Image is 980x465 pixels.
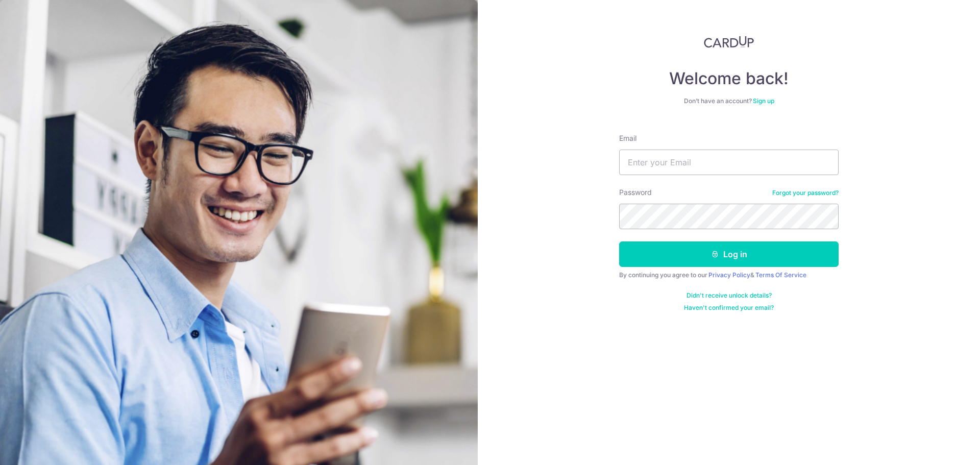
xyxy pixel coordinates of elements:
[619,187,652,198] label: Password
[619,133,636,143] label: Email
[619,68,839,89] h4: Welcome back!
[619,150,839,175] input: Enter your Email
[772,189,839,197] a: Forgot your password?
[619,241,839,267] button: Log in
[704,36,754,48] img: CardUp Logo
[684,304,774,312] a: Haven't confirmed your email?
[687,291,772,300] a: Didn't receive unlock details?
[619,97,839,105] div: Don’t have an account?
[753,97,774,105] a: Sign up
[755,271,806,279] a: Terms Of Service
[708,271,750,279] a: Privacy Policy
[619,271,839,279] div: By continuing you agree to our &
